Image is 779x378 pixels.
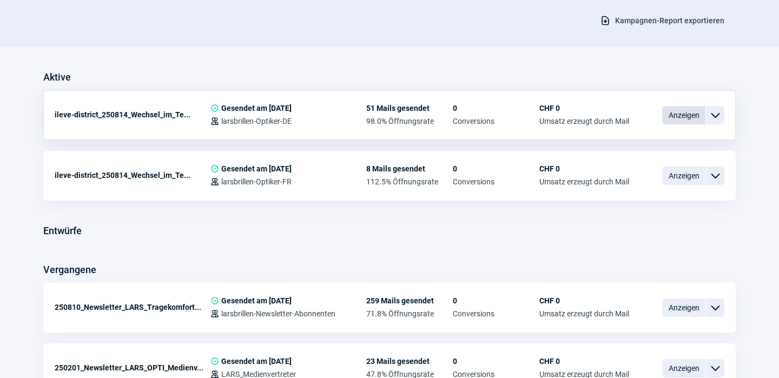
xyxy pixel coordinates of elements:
span: Anzeigen [662,167,705,185]
button: Kampagnen-Report exportieren [589,11,736,30]
span: 0 [453,357,539,366]
div: ileve-district_250814_Wechsel_im_Te... [55,164,210,186]
h3: Vergangene [43,261,96,278]
div: ileve-district_250814_Wechsel_im_Te... [55,104,210,125]
span: 112.5% Öffnungsrate [366,177,453,186]
div: 250810_Newsletter_LARS_Tragekomfort... [55,296,210,318]
h3: Entwürfe [43,222,82,240]
span: 0 [453,296,539,305]
span: Anzeigen [662,299,705,317]
span: 259 Mails gesendet [366,296,453,305]
span: Conversions [453,117,539,125]
span: Anzeigen [662,359,705,377]
span: Conversions [453,309,539,318]
span: Conversions [453,177,539,186]
h3: Aktive [43,69,71,86]
span: Anzeigen [662,106,705,124]
span: 0 [453,104,539,112]
span: 71.8% Öffnungsrate [366,309,453,318]
span: CHF 0 [539,296,629,305]
span: Gesendet am [DATE] [221,104,292,112]
span: Umsatz erzeugt durch Mail [539,177,629,186]
span: 0 [453,164,539,173]
span: Umsatz erzeugt durch Mail [539,309,629,318]
span: Kampagnen-Report exportieren [615,12,724,29]
span: CHF 0 [539,357,629,366]
span: CHF 0 [539,104,629,112]
span: 98.0% Öffnungsrate [366,117,453,125]
span: 23 Mails gesendet [366,357,453,366]
span: Umsatz erzeugt durch Mail [539,117,629,125]
span: CHF 0 [539,164,629,173]
span: larsbrillen-Optiker-DE [221,117,292,125]
span: Gesendet am [DATE] [221,357,292,366]
span: Gesendet am [DATE] [221,296,292,305]
span: larsbrillen-Newsletter-Abonnenten [221,309,335,318]
span: larsbrillen-Optiker-FR [221,177,292,186]
span: 8 Mails gesendet [366,164,453,173]
span: 51 Mails gesendet [366,104,453,112]
span: Gesendet am [DATE] [221,164,292,173]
